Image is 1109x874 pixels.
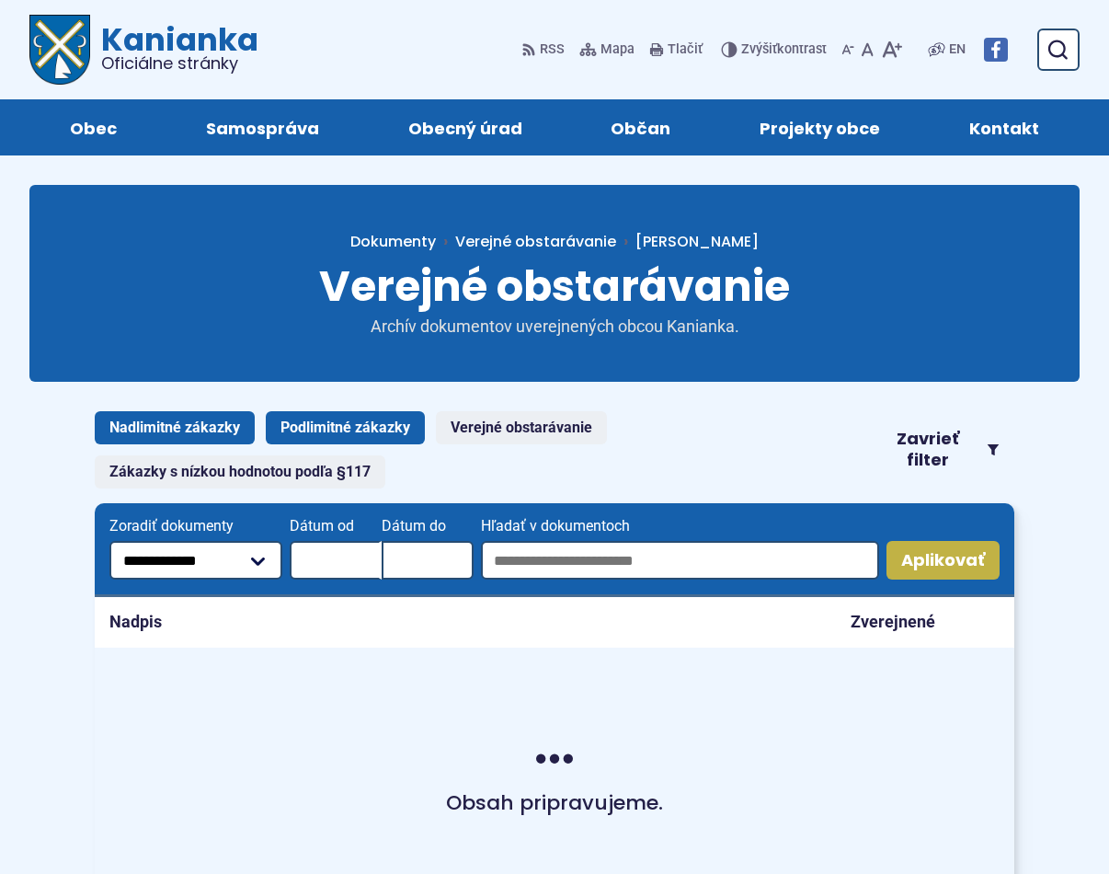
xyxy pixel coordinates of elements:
[319,257,790,316] span: Verejné obstarávanie
[858,30,877,69] button: Nastaviť pôvodnú veľkosť písma
[863,429,1014,470] button: Zavrieť filter
[600,39,635,61] span: Mapa
[109,518,282,535] span: Zoradiť dokumenty
[734,99,907,155] a: Projekty obce
[540,39,565,61] span: RSS
[350,231,436,252] span: Dokumenty
[969,99,1039,155] span: Kontakt
[760,99,880,155] span: Projekty obce
[616,231,759,252] a: [PERSON_NAME]
[29,15,90,85] img: Prejsť na domovskú stránku
[139,790,970,816] h4: Obsah pripravujeme.
[44,99,143,155] a: Obec
[481,518,879,535] span: Hľadať v dokumentoch
[521,30,568,69] a: RSS
[877,30,906,69] button: Zväčšiť veľkosť písma
[585,99,697,155] a: Občan
[741,41,777,57] span: Zvýšiť
[721,30,830,69] button: Zvýšiťkontrast
[668,42,703,58] span: Tlačiť
[109,541,282,580] select: Zoradiť dokumenty
[334,316,775,338] p: Archív dokumentov uverejnených obcou Kanianka.
[635,231,759,252] span: [PERSON_NAME]
[886,541,1000,580] button: Aplikovať
[266,411,425,444] a: Podlimitné zákazky
[455,231,616,252] a: Verejné obstarávanie
[877,429,979,470] span: Zavrieť filter
[838,30,858,69] button: Zmenšiť veľkosť písma
[382,518,474,535] span: Dátum do
[851,612,935,633] p: Zverejnené
[741,42,827,58] span: kontrast
[408,99,522,155] span: Obecný úrad
[95,411,255,444] a: Nadlimitné zákazky
[382,541,474,580] input: Dátum do
[945,39,969,61] a: EN
[206,99,319,155] span: Samospráva
[436,411,607,444] a: Verejné obstarávanie
[350,231,455,252] a: Dokumenty
[949,39,966,61] span: EN
[943,99,1065,155] a: Kontakt
[984,38,1008,62] img: Prejsť na Facebook stránku
[95,455,385,489] a: Zákazky s nízkou hodnotou podľa §117
[481,541,879,580] input: Hľadať v dokumentoch
[576,30,638,69] a: Mapa
[646,30,706,69] button: Tlačiť
[101,55,258,72] span: Oficiálne stránky
[382,99,548,155] a: Obecný úrad
[29,15,258,85] a: Logo Kanianka, prejsť na domovskú stránku.
[70,99,117,155] span: Obec
[109,612,162,633] p: Nadpis
[290,518,382,535] span: Dátum od
[90,24,258,72] span: Kanianka
[180,99,346,155] a: Samospráva
[611,99,670,155] span: Občan
[290,541,382,580] input: Dátum od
